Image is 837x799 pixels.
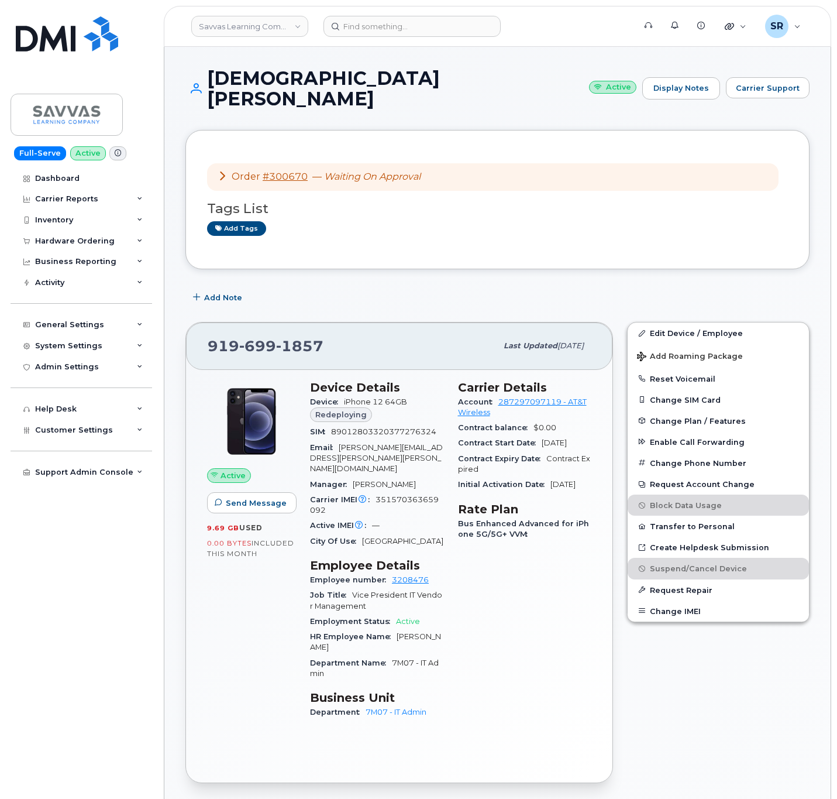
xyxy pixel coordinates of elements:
[310,575,392,584] span: Employee number
[628,537,809,558] a: Create Helpdesk Submission
[207,539,294,558] span: included this month
[310,480,353,489] span: Manager
[207,492,297,513] button: Send Message
[372,521,380,530] span: —
[315,409,367,420] span: Redeploying
[542,438,567,447] span: [DATE]
[207,201,788,216] h3: Tags List
[310,632,397,641] span: HR Employee Name
[628,474,809,495] button: Request Account Change
[458,397,498,406] span: Account
[362,537,443,546] span: [GEOGRAPHIC_DATA]
[310,591,352,599] span: Job Title
[628,601,809,622] button: Change IMEI
[221,470,246,481] span: Active
[736,83,800,94] span: Carrier Support
[310,495,376,504] span: Carrier IMEI
[310,537,362,546] span: City Of Use
[458,480,550,489] span: Initial Activation Date
[310,427,331,436] span: SIM
[204,292,242,303] span: Add Note
[628,431,809,452] button: Enable Call Forwarding
[650,416,746,425] span: Change Plan / Features
[628,323,809,344] a: Edit Device / Employee
[458,380,592,395] h3: Carrier Details
[396,617,420,626] span: Active
[207,221,266,236] a: Add tags
[310,659,439,678] span: 7M07 - IT Admin
[310,443,339,452] span: Email
[310,380,444,395] h3: Device Details
[276,337,323,355] span: 1857
[589,81,636,94] small: Active
[628,558,809,579] button: Suspend/Cancel Device
[310,397,344,406] span: Device
[628,344,809,368] button: Add Roaming Package
[310,691,444,705] h3: Business Unit
[185,287,252,308] button: Add Note
[310,558,444,572] h3: Employee Details
[650,437,745,446] span: Enable Call Forwarding
[208,337,323,355] span: 919
[650,564,747,573] span: Suspend/Cancel Device
[239,523,263,532] span: used
[628,389,809,410] button: Change SIM Card
[628,495,809,516] button: Block Data Usage
[458,454,546,463] span: Contract Expiry Date
[312,171,421,182] span: —
[550,480,576,489] span: [DATE]
[310,521,372,530] span: Active IMEI
[216,386,287,457] img: iPhone_12.jpg
[310,617,396,626] span: Employment Status
[310,443,443,474] span: [PERSON_NAME][EMAIL_ADDRESS][PERSON_NAME][PERSON_NAME][DOMAIN_NAME]
[726,77,810,98] button: Carrier Support
[324,171,421,182] em: Waiting On Approval
[207,539,252,547] span: 0.00 Bytes
[458,438,542,447] span: Contract Start Date
[458,397,587,417] a: 287297097119 - AT&T Wireless
[232,171,260,182] span: Order
[263,171,308,182] a: #300670
[458,423,533,432] span: Contract balance
[207,524,239,532] span: 9.69 GB
[637,352,743,363] span: Add Roaming Package
[557,341,584,350] span: [DATE]
[226,498,287,509] span: Send Message
[458,519,589,539] span: Bus Enhanced Advanced for iPhone 5G/5G+ VVM
[786,748,828,790] iframe: Messenger Launcher
[504,341,557,350] span: Last updated
[533,423,556,432] span: $0.00
[628,516,809,537] button: Transfer to Personal
[310,659,392,667] span: Department Name
[628,579,809,601] button: Request Repair
[310,591,442,610] span: Vice President IT Vendor Management
[628,410,809,431] button: Change Plan / Features
[239,337,276,355] span: 699
[353,480,416,489] span: [PERSON_NAME]
[628,452,809,474] button: Change Phone Number
[392,575,429,584] a: 3208476
[185,68,636,109] h1: [DEMOGRAPHIC_DATA][PERSON_NAME]
[458,502,592,516] h3: Rate Plan
[344,397,407,406] span: iPhone 12 64GB
[310,708,366,716] span: Department
[628,368,809,389] button: Reset Voicemail
[642,77,720,100] a: Display Notes
[366,708,426,716] a: 7M07 - IT Admin
[331,427,436,436] span: 89012803320377276324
